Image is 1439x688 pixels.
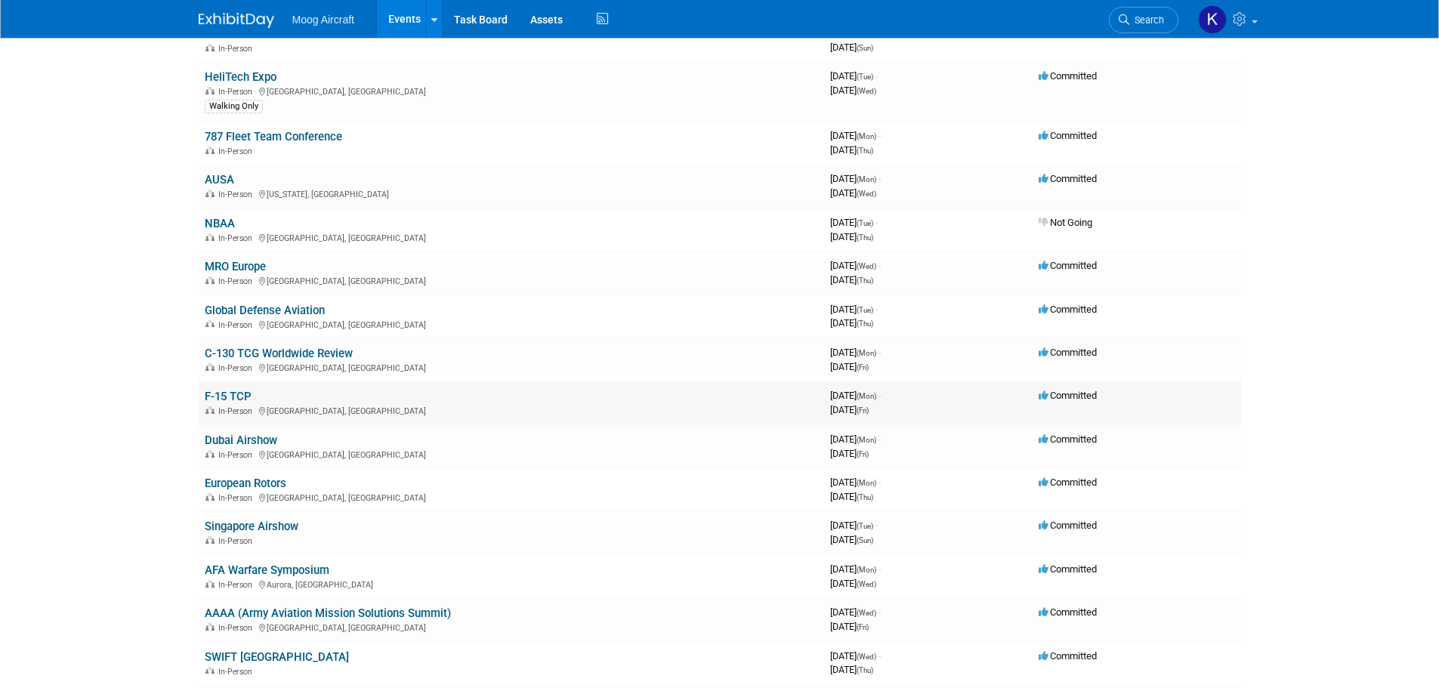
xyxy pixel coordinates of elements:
span: (Fri) [857,450,869,458]
span: - [879,606,881,618]
span: (Fri) [857,406,869,415]
span: In-Person [218,190,257,199]
a: AAAA (Army Aviation Mission Solutions Summit) [205,606,451,620]
span: In-Person [218,580,257,590]
img: In-Person Event [205,320,215,328]
img: In-Person Event [205,44,215,51]
span: [DATE] [830,347,881,358]
img: In-Person Event [205,363,215,371]
span: Committed [1039,304,1097,315]
span: [DATE] [830,85,876,96]
span: [DATE] [830,217,878,228]
span: - [879,260,881,271]
span: In-Person [218,147,257,156]
div: [US_STATE], [GEOGRAPHIC_DATA] [205,187,818,199]
div: Walking Only [205,100,263,113]
a: C-130 TCG Worldwide Review [205,347,353,360]
span: - [875,70,878,82]
span: In-Person [218,450,257,460]
span: - [879,390,881,401]
span: (Wed) [857,87,876,95]
img: In-Person Event [205,276,215,284]
div: Aurora, [GEOGRAPHIC_DATA] [205,578,818,590]
span: (Fri) [857,363,869,372]
span: (Thu) [857,147,873,155]
span: Committed [1039,70,1097,82]
span: (Wed) [857,609,876,617]
img: In-Person Event [205,147,215,154]
span: (Mon) [857,132,876,140]
span: [DATE] [830,42,873,53]
span: In-Person [218,536,257,546]
span: [DATE] [830,563,881,575]
span: [DATE] [830,130,881,141]
div: [GEOGRAPHIC_DATA], [GEOGRAPHIC_DATA] [205,274,818,286]
span: (Thu) [857,493,873,501]
span: [DATE] [830,664,873,675]
span: Committed [1039,477,1097,488]
span: [DATE] [830,304,878,315]
img: In-Person Event [205,87,215,94]
span: [DATE] [830,404,869,415]
span: [DATE] [830,317,873,329]
img: In-Person Event [205,623,215,631]
span: Committed [1039,173,1097,184]
span: (Mon) [857,479,876,487]
div: [GEOGRAPHIC_DATA], [GEOGRAPHIC_DATA] [205,448,818,460]
span: - [875,217,878,228]
span: [DATE] [830,650,881,662]
span: Committed [1039,563,1097,575]
span: - [879,130,881,141]
a: 787 Fleet Team Conference [205,130,342,143]
a: MCAS Miramar [205,27,282,41]
a: European Rotors [205,477,286,490]
img: In-Person Event [205,450,215,458]
span: (Fri) [857,623,869,631]
a: SWIFT [GEOGRAPHIC_DATA] [205,650,349,664]
span: (Tue) [857,306,873,314]
span: Committed [1039,347,1097,358]
a: Dubai Airshow [205,433,277,447]
span: - [879,347,881,358]
span: (Mon) [857,392,876,400]
span: In-Person [218,363,257,373]
span: [DATE] [830,231,873,242]
img: In-Person Event [205,493,215,501]
span: [DATE] [830,144,873,156]
span: (Thu) [857,233,873,242]
span: In-Person [218,276,257,286]
span: [DATE] [830,390,881,401]
img: In-Person Event [205,406,215,414]
span: - [875,520,878,531]
span: In-Person [218,44,257,54]
div: [GEOGRAPHIC_DATA], [GEOGRAPHIC_DATA] [205,231,818,243]
span: - [879,433,881,445]
a: MRO Europe [205,260,266,273]
span: In-Person [218,667,257,677]
span: In-Person [218,493,257,503]
img: In-Person Event [205,580,215,588]
img: In-Person Event [205,190,215,197]
span: (Mon) [857,175,876,184]
span: (Wed) [857,653,876,661]
span: Not Going [1039,217,1092,228]
a: Search [1109,7,1178,33]
span: (Wed) [857,190,876,198]
img: In-Person Event [205,667,215,674]
span: (Mon) [857,566,876,574]
span: (Tue) [857,219,873,227]
span: [DATE] [830,260,881,271]
span: (Tue) [857,73,873,81]
span: Committed [1039,130,1097,141]
span: [DATE] [830,173,881,184]
span: In-Person [218,623,257,633]
div: [GEOGRAPHIC_DATA], [GEOGRAPHIC_DATA] [205,318,818,330]
span: (Thu) [857,666,873,674]
span: [DATE] [830,477,881,488]
span: [DATE] [830,361,869,372]
span: [DATE] [830,70,878,82]
a: Global Defense Aviation [205,304,325,317]
span: [DATE] [830,491,873,502]
span: Committed [1039,433,1097,445]
span: [DATE] [830,433,881,445]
